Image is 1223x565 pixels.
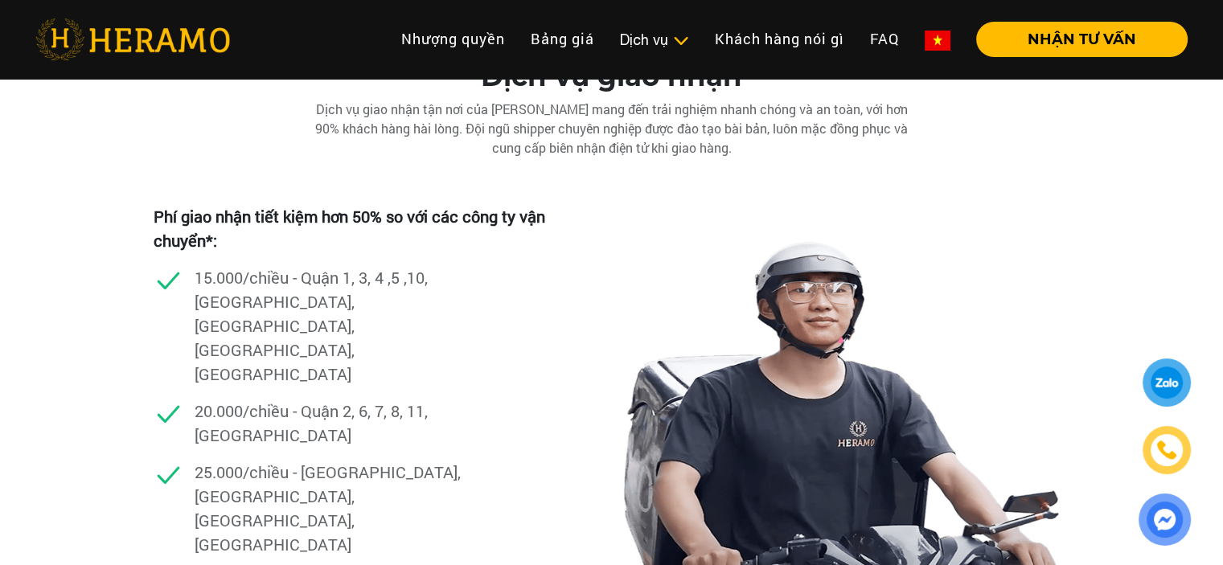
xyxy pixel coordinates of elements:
a: Nhượng quyền [388,22,518,56]
div: Dịch vụ giao nhận tận nơi của [PERSON_NAME] mang đến trải nghiệm nhanh chóng và an toàn, với hơn ... [290,100,934,158]
img: heramo-logo.png [35,18,230,60]
a: NHẬN TƯ VẤN [963,32,1188,47]
p: Phí giao nhận tiết kiệm hơn 50% so với các công ty vận chuyển*: [154,204,566,252]
a: FAQ [857,22,912,56]
img: subToggleIcon [672,33,689,49]
img: checked.svg [154,460,183,489]
img: checked.svg [154,265,183,295]
a: Khách hàng nói gì [702,22,857,56]
div: Dịch vụ [620,29,689,51]
img: phone-icon [1156,439,1178,461]
img: checked.svg [154,399,183,428]
img: vn-flag.png [925,31,950,51]
p: 15.000/chiều - Quận 1, 3, 4 ,5 ,10, [GEOGRAPHIC_DATA], [GEOGRAPHIC_DATA], [GEOGRAPHIC_DATA], [GEO... [195,265,468,386]
p: 25.000/chiều - [GEOGRAPHIC_DATA], [GEOGRAPHIC_DATA], [GEOGRAPHIC_DATA], [GEOGRAPHIC_DATA] [195,460,468,556]
p: 20.000/chiều - Quận 2, 6, 7, 8, 11, [GEOGRAPHIC_DATA] [195,399,468,447]
a: phone-icon [1144,428,1190,473]
a: Bảng giá [518,22,607,56]
button: NHẬN TƯ VẤN [976,22,1188,57]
